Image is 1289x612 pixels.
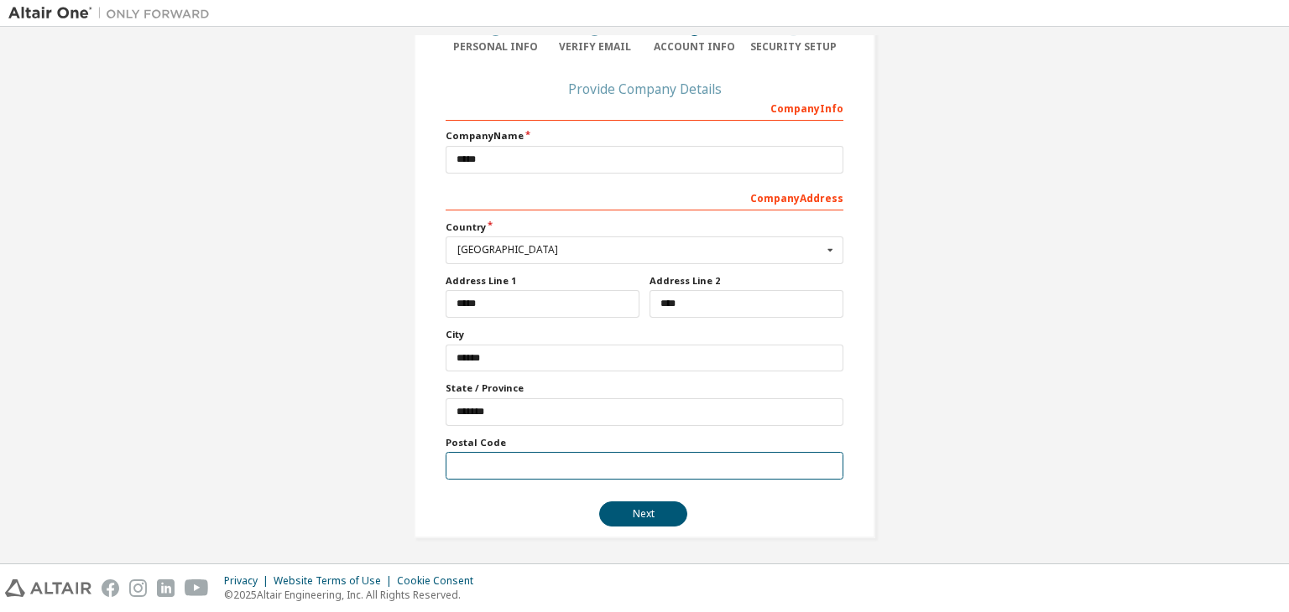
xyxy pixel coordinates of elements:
[224,574,274,588] div: Privacy
[446,129,843,143] label: Company Name
[446,436,843,449] label: Postal Code
[446,274,639,288] label: Address Line 1
[446,84,843,94] div: Provide Company Details
[599,501,687,526] button: Next
[446,220,843,234] label: Country
[446,328,843,341] label: City
[129,579,147,597] img: instagram.svg
[102,579,119,597] img: facebook.svg
[397,574,483,588] div: Cookie Consent
[446,40,545,54] div: Personal Info
[545,40,645,54] div: Verify Email
[157,579,175,597] img: linkedin.svg
[446,184,843,210] div: Company Address
[185,579,209,597] img: youtube.svg
[744,40,844,54] div: Security Setup
[644,40,744,54] div: Account Info
[5,579,91,597] img: altair_logo.svg
[446,381,843,395] label: State / Province
[8,5,218,22] img: Altair One
[274,574,397,588] div: Website Terms of Use
[457,245,822,255] div: [GEOGRAPHIC_DATA]
[650,274,843,288] label: Address Line 2
[224,588,483,602] p: © 2025 Altair Engineering, Inc. All Rights Reserved.
[446,94,843,121] div: Company Info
